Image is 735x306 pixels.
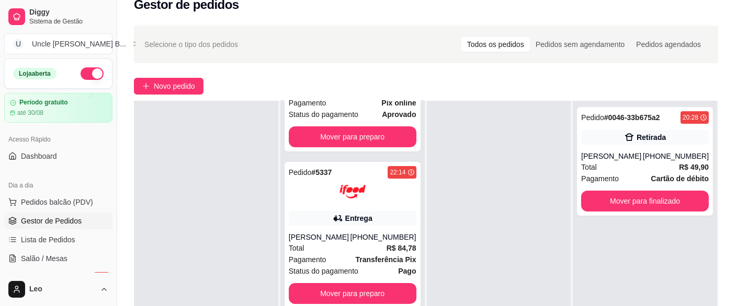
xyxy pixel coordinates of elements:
a: Período gratuitoaté 30/08 [4,93,112,123]
span: Total [581,161,597,173]
div: 20:28 [683,113,698,122]
span: Pagamento [289,254,326,265]
a: Diggy Botnovo [4,269,112,286]
span: Pedido [581,113,604,122]
button: Alterar Status [81,67,104,80]
span: Pedido [289,168,312,176]
img: ifood [340,179,366,205]
strong: aprovado [382,110,416,119]
div: Uncle [PERSON_NAME] B ... [32,39,126,49]
strong: Pix online [381,99,416,107]
button: Mover para preparo [289,126,416,147]
strong: Cartão de débito [651,174,709,183]
span: Lista de Pedidos [21,234,75,245]
button: Mover para preparo [289,283,416,304]
span: Gestor de Pedidos [21,216,82,226]
span: Selecione o tipo dos pedidos [144,39,238,50]
span: Diggy Bot [21,272,53,283]
div: Pedidos agendados [630,37,707,52]
span: Sistema de Gestão [29,17,108,26]
button: Mover para finalizado [581,191,709,211]
a: Salão / Mesas [4,250,112,267]
button: Novo pedido [134,78,203,95]
div: Retirada [637,132,666,143]
button: Pedidos balcão (PDV) [4,194,112,210]
strong: R$ 49,90 [679,163,709,171]
div: [PHONE_NUMBER] [350,232,416,242]
div: Entrega [345,213,372,223]
a: Lista de Pedidos [4,231,112,248]
span: Status do pagamento [289,265,358,277]
span: Total [289,242,304,254]
strong: # 0046-33b675a2 [604,113,660,122]
span: Novo pedido [154,80,195,92]
a: Gestor de Pedidos [4,213,112,229]
button: Select a team [4,33,112,54]
span: Status do pagamento [289,109,358,120]
div: 22:14 [390,168,405,176]
span: Leo [29,285,96,294]
button: Leo [4,277,112,302]
strong: Pago [398,267,416,275]
span: Pagamento [289,97,326,109]
div: Todos os pedidos [461,37,530,52]
div: [PHONE_NUMBER] [643,151,709,161]
strong: Transferência Pix [356,255,416,264]
span: Diggy [29,8,108,17]
article: Período gratuito [19,99,68,107]
span: Dashboard [21,151,57,161]
span: Pedidos balcão (PDV) [21,197,93,207]
span: plus [142,83,150,90]
div: [PERSON_NAME] [289,232,350,242]
div: Dia a dia [4,177,112,194]
div: Loja aberta [13,68,56,79]
div: [PERSON_NAME] [581,151,643,161]
div: Acesso Rápido [4,131,112,148]
a: DiggySistema de Gestão [4,4,112,29]
span: Salão / Mesas [21,253,67,264]
span: Pagamento [581,173,619,184]
a: Dashboard [4,148,112,164]
span: U [13,39,24,49]
article: até 30/08 [17,109,43,117]
strong: R$ 84,78 [387,244,416,252]
strong: # 5337 [311,168,332,176]
div: Pedidos sem agendamento [530,37,630,52]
